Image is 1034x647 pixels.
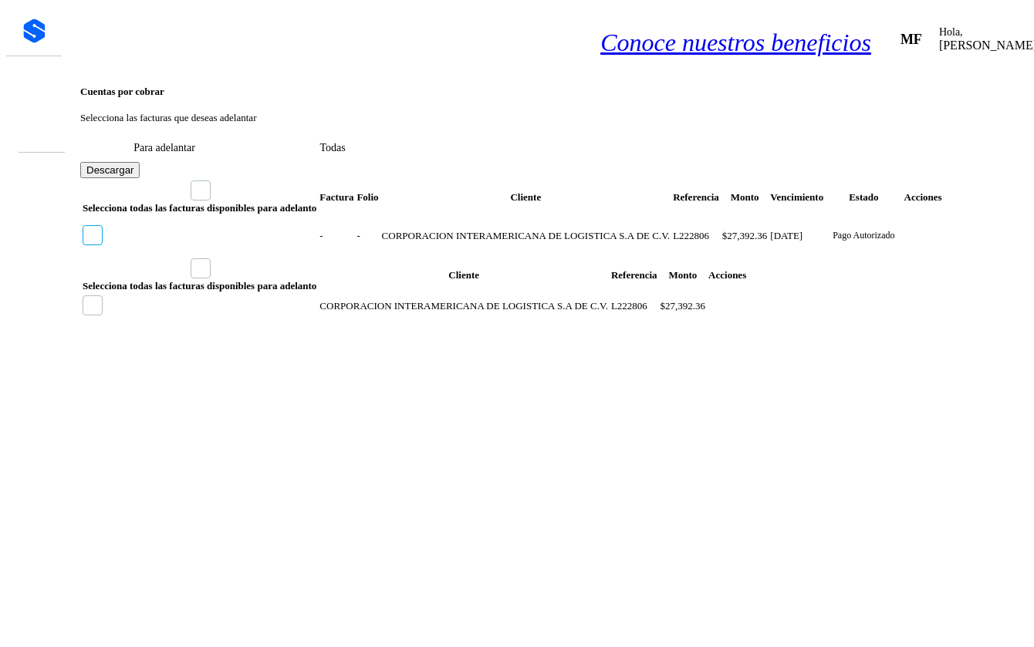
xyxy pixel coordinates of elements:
span: Monto [668,269,697,281]
a: Conoce nuestros beneficios [600,29,871,57]
span: Vencimiento [770,191,823,203]
span: Factura [319,191,353,203]
button: Descargar [80,162,140,178]
span: Acciones [904,191,942,203]
td: [DATE] [769,217,824,254]
p: Pago Autorizado [833,230,894,241]
td: L222806 [672,217,720,254]
span: Folio [356,191,378,203]
h4: Cuentas por cobrar [80,86,1009,98]
span: Selecciona todas las facturas disponibles para adelanto [83,202,316,214]
td: - [319,217,354,254]
span: Cliente [448,269,479,281]
span: Acciones [708,269,746,281]
div: Inicio [17,78,49,93]
span: Cliente [510,191,541,203]
p: Selecciona las facturas que deseas adelantar [80,112,1009,124]
td: $27,392.36 [721,217,769,254]
td: CORPORACION INTERAMERICANA DE LOGISTICA S.A DE C.V. [319,295,609,318]
td: $27,392.36 [660,295,707,318]
span: Selecciona todas las facturas disponibles para adelanto [83,280,316,291]
div: Salir [17,174,49,190]
span: Descargar [86,164,133,176]
button: Todas [248,134,417,163]
span: Referencia [673,191,719,203]
div: Embarques [17,96,49,112]
td: - [356,217,379,254]
span: Estado [849,191,878,203]
button: Para adelantar [80,134,248,163]
span: Referencia [611,269,657,281]
div: Cuentas por cobrar [17,115,49,130]
td: L222806 [610,295,658,318]
td: CORPORACION INTERAMERICANA DE LOGISTICA S.A DE C.V. [381,217,671,254]
span: Monto [731,191,759,203]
